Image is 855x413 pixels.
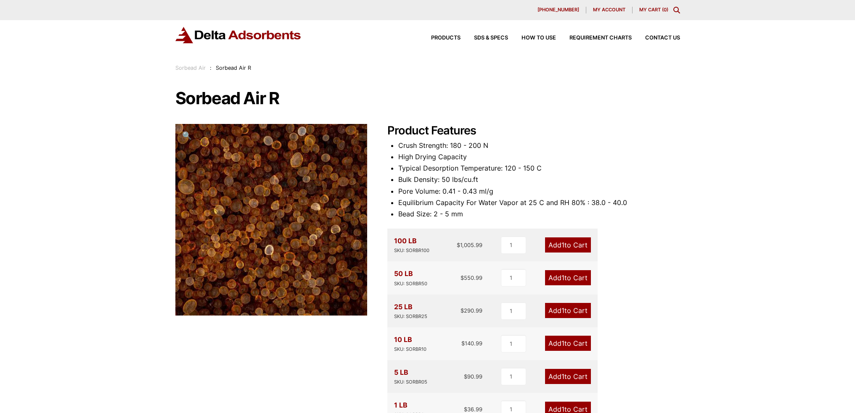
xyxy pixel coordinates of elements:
[545,270,591,285] a: Add1to Cart
[645,35,680,41] span: Contact Us
[394,280,427,288] div: SKU: SORBR50
[545,336,591,351] a: Add1to Cart
[561,372,564,381] span: 1
[593,8,625,12] span: My account
[461,35,508,41] a: SDS & SPECS
[521,35,556,41] span: How to Use
[398,208,680,220] li: Bead Size: 2 - 5 mm
[461,340,465,347] span: $
[394,247,429,255] div: SKU: SORBR100
[175,215,367,223] a: Sorbead Air R
[394,334,426,353] div: 10 LB
[537,8,579,12] span: [PHONE_NUMBER]
[464,373,467,380] span: $
[394,235,429,255] div: 100 LB
[639,7,668,13] a: My Cart (0)
[431,35,461,41] span: Products
[394,345,426,353] div: SKU: SORBR10
[175,124,367,316] img: Sorbead Air R
[673,7,680,13] div: Toggle Modal Content
[531,7,586,13] a: [PHONE_NUMBER]
[461,340,482,347] bdi: 140.99
[394,367,427,386] div: 5 LB
[182,131,192,140] span: 🔍
[561,339,564,347] span: 1
[545,303,591,318] a: Add1to Cart
[398,174,680,185] li: Bulk Density: 50 lbs/cu.ft
[461,274,464,281] span: $
[394,313,427,321] div: SKU: SORBR25
[457,242,460,248] span: $
[586,7,633,13] a: My account
[398,197,680,208] li: Equilibrium Capacity For Water Vapor at 25 C and RH 80% : 38.0 - 40.0
[464,406,467,413] span: $
[387,124,680,138] h2: Product Features
[569,35,632,41] span: Requirement Charts
[175,124,199,147] a: View full-screen image gallery
[561,241,564,249] span: 1
[508,35,556,41] a: How to Use
[394,378,427,386] div: SKU: SORBR05
[394,301,427,321] div: 25 LB
[461,307,482,314] bdi: 290.99
[561,274,564,282] span: 1
[556,35,632,41] a: Requirement Charts
[394,268,427,287] div: 50 LB
[175,89,680,107] h1: Sorbead Air R
[398,186,680,197] li: Pore Volume: 0.41 - 0.43 ml/g
[216,65,251,71] span: Sorbead Air R
[461,274,482,281] bdi: 550.99
[464,406,482,413] bdi: 36.99
[398,140,680,151] li: Crush Strength: 180 - 200 N
[664,7,667,13] span: 0
[461,307,464,314] span: $
[210,65,212,71] span: :
[175,65,206,71] a: Sorbead Air
[632,35,680,41] a: Contact Us
[398,151,680,163] li: High Drying Capacity
[398,163,680,174] li: Typical Desorption Temperature: 120 - 150 C
[561,306,564,315] span: 1
[175,27,302,43] img: Delta Adsorbents
[457,242,482,248] bdi: 1,005.99
[545,237,591,253] a: Add1to Cart
[418,35,461,41] a: Products
[474,35,508,41] span: SDS & SPECS
[464,373,482,380] bdi: 90.99
[545,369,591,384] a: Add1to Cart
